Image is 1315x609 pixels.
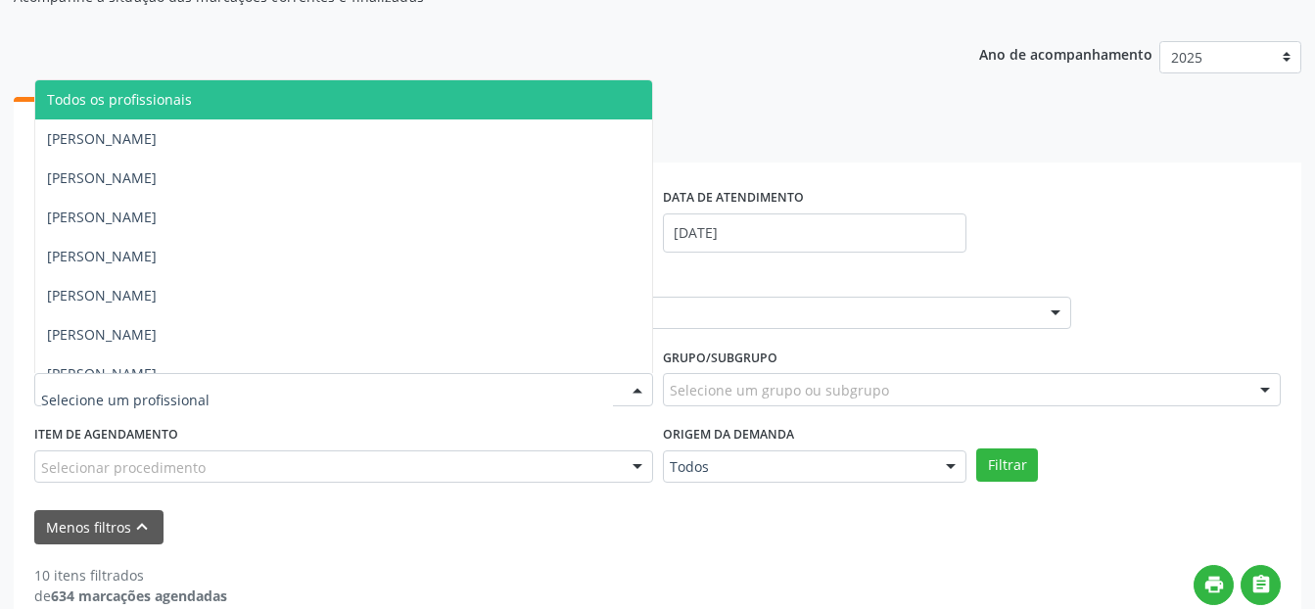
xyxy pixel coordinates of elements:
button:  [1241,565,1281,605]
i: keyboard_arrow_up [131,516,153,538]
input: Selecione um intervalo [663,213,967,253]
button: print [1194,565,1234,605]
span: Todos [670,457,927,477]
span: [PERSON_NAME] [47,286,157,304]
label: Grupo/Subgrupo [663,343,777,373]
div: 10 itens filtrados [34,565,227,586]
span: Centro de Reabilitacao [460,304,1032,323]
label: DATA DE ATENDIMENTO [663,183,804,213]
button: Menos filtroskeyboard_arrow_up [34,510,164,544]
label: Origem da demanda [663,420,794,450]
span: [PERSON_NAME] [47,129,157,148]
input: Selecione um profissional [41,380,613,419]
span: [PERSON_NAME] [47,364,157,383]
span: [PERSON_NAME] [47,208,157,226]
label: Item de agendamento [34,420,178,450]
strong: 634 marcações agendadas [51,586,227,605]
i: print [1203,574,1225,595]
span: Selecione um grupo ou subgrupo [670,380,889,400]
p: Ano de acompanhamento [979,41,1152,66]
span: Todos os profissionais [47,90,192,109]
button: Filtrar [976,448,1038,482]
span: Selecionar procedimento [41,457,206,478]
i:  [1250,574,1272,595]
span: [PERSON_NAME] [47,168,157,187]
span: [PERSON_NAME] [47,325,157,344]
div: de [34,586,227,606]
span: [PERSON_NAME] [47,247,157,265]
